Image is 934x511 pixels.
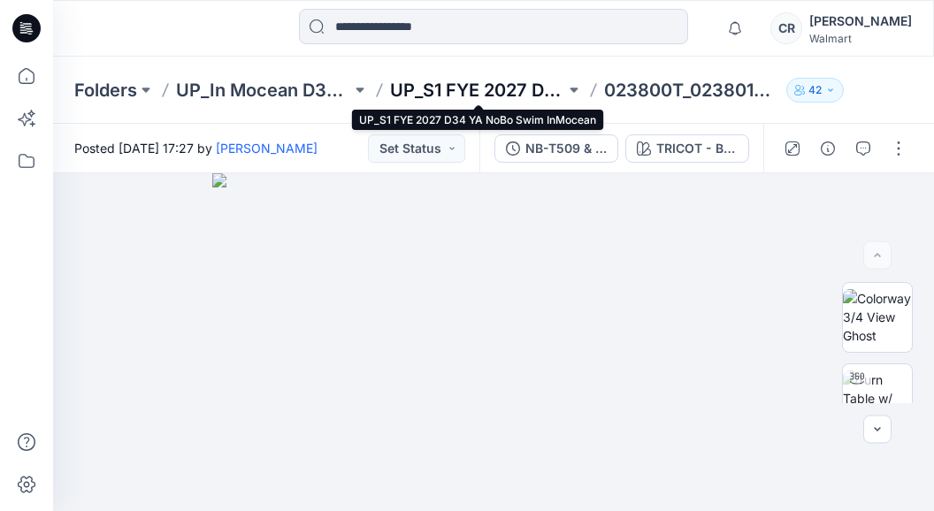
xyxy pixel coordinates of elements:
[216,141,318,156] a: [PERSON_NAME]
[604,78,779,103] p: 023800T_023801B_ADM SKINNY TRI TOP & SKINNY TIE MID RISE
[770,12,802,44] div: CR
[808,80,822,100] p: 42
[525,139,607,158] div: NB-T509 & NB-B507_OPT1
[74,139,318,157] span: Posted [DATE] 17:27 by
[74,78,137,103] a: Folders
[494,134,618,163] button: NB-T509 & NB-B507_OPT1
[656,139,738,158] div: TRICOT - BLUE TILE
[212,173,776,511] img: eyJhbGciOiJIUzI1NiIsImtpZCI6IjAiLCJzbHQiOiJzZXMiLCJ0eXAiOiJKV1QifQ.eyJkYXRhIjp7InR5cGUiOiJzdG9yYW...
[390,78,565,103] a: UP_S1 FYE 2027 D34 YA NoBo Swim InMocean
[843,370,912,426] img: Turn Table w/ Avatar
[843,289,912,345] img: Colorway 3/4 View Ghost
[786,78,844,103] button: 42
[814,134,842,163] button: Details
[809,32,912,45] div: Walmart
[625,134,749,163] button: TRICOT - BLUE TILE
[809,11,912,32] div: [PERSON_NAME]
[176,78,351,103] a: UP_In Mocean D34 YA NoBo Swim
